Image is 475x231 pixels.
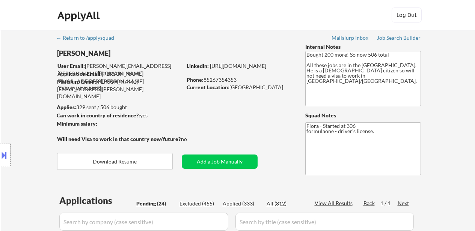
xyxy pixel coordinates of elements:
[398,199,410,207] div: Next
[223,200,260,207] div: Applied (333)
[57,9,102,22] div: ApplyAll
[380,199,398,207] div: 1 / 1
[56,35,121,42] a: ← Return to /applysquad
[267,200,304,207] div: All (812)
[305,112,421,119] div: Squad Notes
[235,213,414,231] input: Search by title (case sensitive)
[59,213,228,231] input: Search by company (case sensitive)
[377,35,421,40] div: Job Search Builder
[377,35,421,42] a: Job Search Builder
[181,135,202,143] div: no
[187,84,293,91] div: [GEOGRAPHIC_DATA]
[210,63,266,69] a: [URL][DOMAIN_NAME]
[315,199,355,207] div: View All Results
[182,154,258,169] button: Add a Job Manually
[56,35,121,40] div: ← Return to /applysquad
[187,76,293,84] div: 85267354353
[187,84,229,90] strong: Current Location:
[136,200,174,207] div: Pending (24)
[187,63,209,69] strong: LinkedIn:
[332,35,369,42] a: Mailslurp Inbox
[187,76,204,83] strong: Phone:
[392,7,422,22] button: Log Out
[305,43,421,51] div: Internal Notes
[332,35,369,40] div: Mailslurp Inbox
[363,199,375,207] div: Back
[179,200,217,207] div: Excluded (455)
